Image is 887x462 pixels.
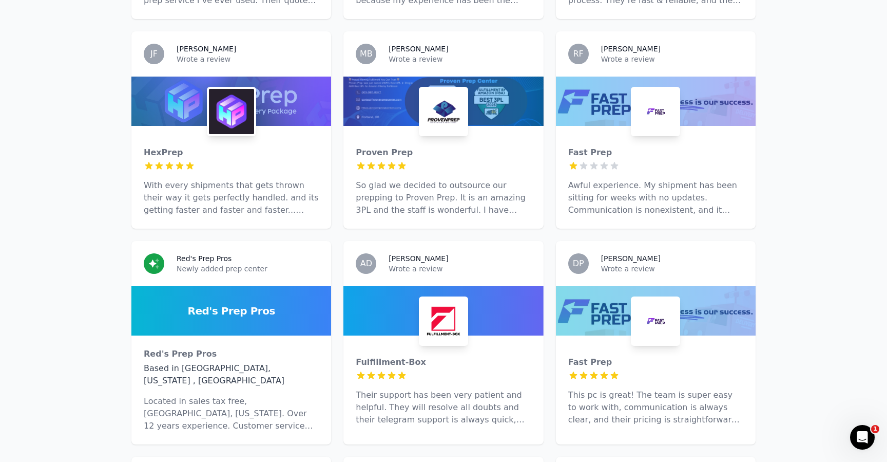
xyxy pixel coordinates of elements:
a: AD[PERSON_NAME]Wrote a reviewFulfillment-BoxFulfillment-BoxTheir support has been very patient an... [343,241,543,445]
div: Proven Prep [356,146,531,159]
p: Located in sales tax free, [GEOGRAPHIC_DATA], [US_STATE]. Over 12 years experience. Customer serv... [144,395,319,432]
h3: [PERSON_NAME] [601,44,661,54]
p: So glad we decided to outsource our prepping to Proven Prep. It is an amazing 3PL and the staff i... [356,179,531,216]
span: AD [360,260,372,268]
img: HexPrep [209,89,254,134]
div: HexPrep [144,146,319,159]
div: Fulfillment-Box [356,356,531,368]
a: DP[PERSON_NAME]Wrote a reviewFast PrepFast PrepThis pc is great! The team is super easy to work w... [556,241,756,445]
img: Fast Prep [633,89,678,134]
h3: [PERSON_NAME] [389,44,448,54]
p: Wrote a review [601,264,743,274]
div: Fast Prep [568,146,743,159]
a: MB[PERSON_NAME]Wrote a reviewProven PrepProven PrepSo glad we decided to outsource our prepping t... [343,31,543,229]
img: Fast Prep [633,299,678,344]
p: Wrote a review [389,264,531,274]
h3: [PERSON_NAME] [177,44,236,54]
a: RF[PERSON_NAME]Wrote a reviewFast PrepFast PrepAwful experience. My shipment has been sitting for... [556,31,756,229]
h3: Red's Prep Pros [177,253,232,264]
p: With every shipments that gets thrown their way it gets perfectly handled. and its getting faster... [144,179,319,216]
h3: [PERSON_NAME] [389,253,448,264]
p: Wrote a review [177,54,319,64]
span: MB [360,50,373,58]
a: JF[PERSON_NAME]Wrote a reviewHexPrepHexPrepWith every shipments that gets thrown their way it get... [131,31,331,229]
div: Red's Prep Pros [144,348,319,360]
a: Red's Prep ProsNewly added prep centerRed's Prep ProsRed's Prep ProsBased in [GEOGRAPHIC_DATA], [... [131,241,331,445]
p: Awful experience. My shipment has been sitting for weeks with no updates. Communication is nonexi... [568,179,743,216]
span: DP [573,260,584,268]
span: Red's Prep Pros [188,304,275,318]
p: Wrote a review [601,54,743,64]
div: Fast Prep [568,356,743,368]
p: Wrote a review [389,54,531,64]
p: Newly added prep center [177,264,319,274]
h3: [PERSON_NAME] [601,253,661,264]
p: This pc is great! The team is super easy to work with, communication is always clear, and their p... [568,389,743,426]
span: JF [150,50,158,58]
span: RF [573,50,583,58]
img: Fulfillment-Box [421,299,466,344]
img: Proven Prep [421,89,466,134]
iframe: Intercom live chat [850,425,875,450]
p: Their support has been very patient and helpful. They will resolve all doubts and their telegram ... [356,389,531,426]
span: 1 [871,425,879,433]
div: Based in [GEOGRAPHIC_DATA], [US_STATE] , [GEOGRAPHIC_DATA] [144,362,319,387]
